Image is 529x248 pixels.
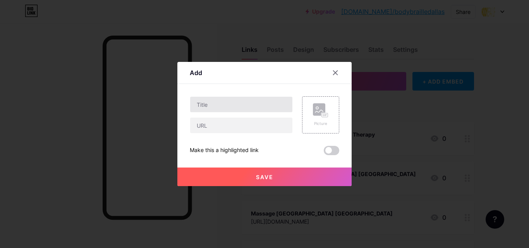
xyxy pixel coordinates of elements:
[190,146,259,155] div: Make this a highlighted link
[177,168,352,186] button: Save
[190,118,292,133] input: URL
[190,68,202,77] div: Add
[313,121,328,127] div: Picture
[256,174,273,180] span: Save
[190,97,292,112] input: Title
